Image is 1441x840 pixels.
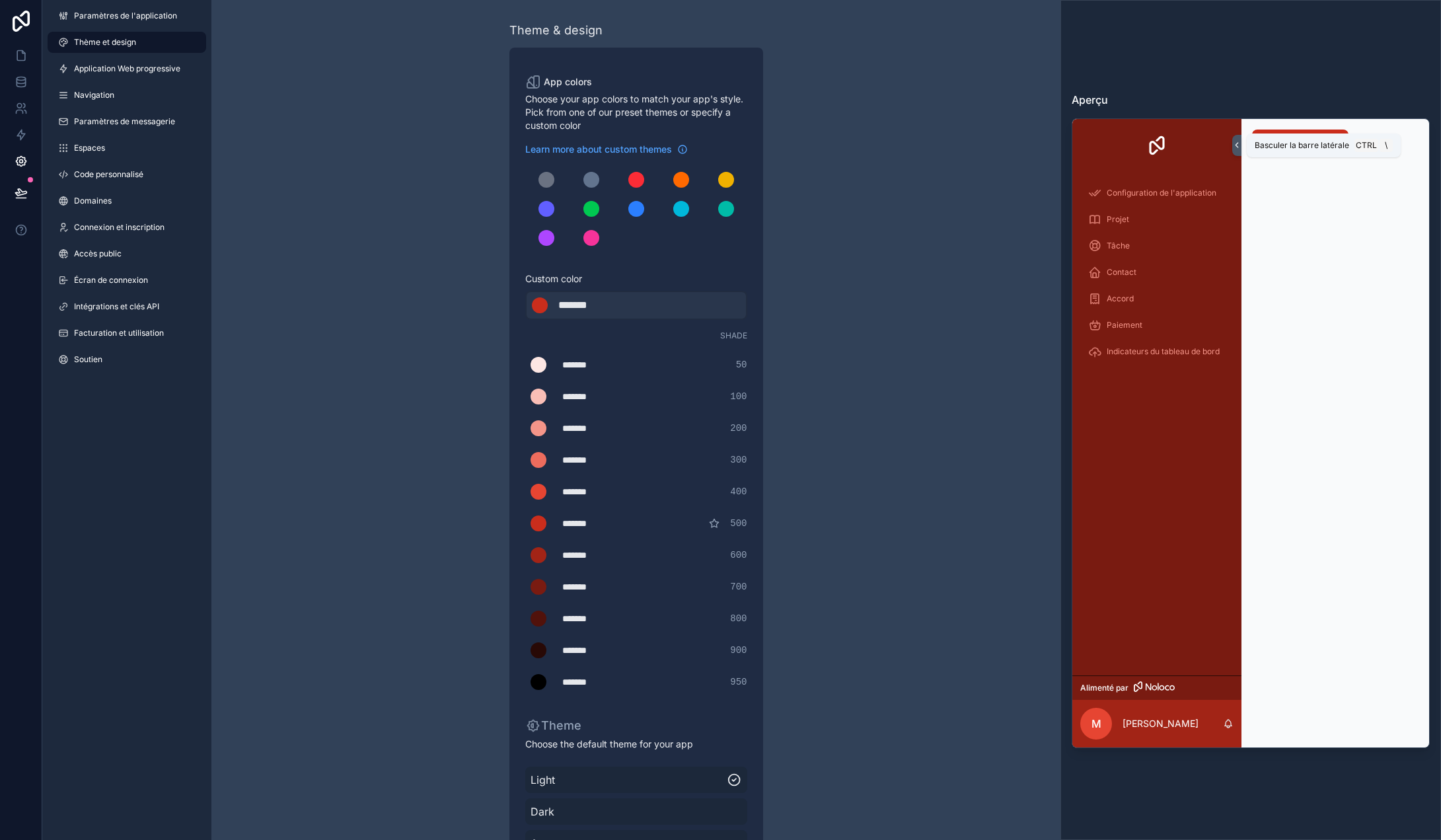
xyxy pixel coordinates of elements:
[74,143,105,153] font: Espaces
[1107,188,1216,198] font: Configuration de l'application
[1080,260,1234,284] a: Contact
[1107,214,1129,224] font: Projet
[1080,287,1234,311] a: Accord
[48,137,206,159] a: Espaces
[531,804,742,820] span: Dark
[525,272,737,286] span: Custom color
[1255,140,1349,150] font: Basculer la barre latérale
[48,190,206,211] a: Domaines
[730,390,747,403] span: 100
[1072,172,1241,675] div: contenu déroulant
[720,330,747,341] span: Shade
[74,301,159,311] font: Intégrations et clés API
[48,85,206,106] a: Navigation
[74,196,112,206] font: Domaines
[74,222,165,232] font: Connexion et inscription
[1146,135,1167,156] img: Logo de l'application
[1080,181,1234,205] a: Configuration de l'application
[1080,340,1234,363] a: Indicateurs du tableau de bord
[730,517,747,530] span: 500
[1123,718,1199,729] font: [PERSON_NAME]
[525,143,688,156] a: Learn more about custom themes
[1080,208,1234,231] a: Projet
[74,248,122,258] font: Accès public
[74,169,143,179] font: Code personnalisé
[730,453,747,467] span: 300
[1107,320,1142,330] font: Paiement
[730,675,747,689] span: 950
[525,143,672,156] span: Learn more about custom themes
[1107,293,1134,303] font: Accord
[48,323,206,344] a: Facturation et utilisation
[1107,267,1136,277] font: Contact
[1107,346,1220,356] font: Indicateurs du tableau de bord
[544,75,592,89] span: App colors
[1356,140,1377,150] font: Ctrl
[1107,241,1130,250] font: Tâche
[730,612,747,625] span: 800
[48,296,206,317] a: Intégrations et clés API
[48,58,206,79] a: Application Web progressive
[1091,717,1101,730] font: M
[48,5,206,26] a: Paramètres de l'application
[74,11,177,20] font: Paramètres de l'application
[736,358,747,371] span: 50
[74,90,114,100] font: Navigation
[509,21,603,40] div: Theme & design
[48,164,206,185] a: Code personnalisé
[730,422,747,435] span: 200
[525,738,747,751] span: Choose the default theme for your app
[48,243,206,264] a: Accès public
[48,32,206,53] a: Thème et design
[525,93,747,132] span: Choose your app colors to match your app's style. Pick from one of our preset themes or specify a...
[48,349,206,370] a: Soutien
[1080,683,1128,693] font: Alimenté par
[48,270,206,291] a: Écran de connexion
[730,549,747,562] span: 600
[525,716,581,735] p: Theme
[74,328,164,338] font: Facturation et utilisation
[1072,93,1108,106] font: Aperçu
[74,63,180,73] font: Application Web progressive
[74,354,102,364] font: Soutien
[74,37,136,47] font: Thème et design
[730,644,747,657] span: 900
[1080,234,1234,258] a: Tâche
[48,111,206,132] a: Paramètres de messagerie
[1072,675,1241,700] a: Alimenté par
[1385,140,1387,150] font: \
[1080,313,1234,337] a: Paiement
[48,217,206,238] a: Connexion et inscription
[531,772,727,788] span: Light
[1252,130,1349,151] button: [PERSON_NAME]
[74,116,175,126] font: Paramètres de messagerie
[730,485,747,498] span: 400
[74,275,148,285] font: Écran de connexion
[730,580,747,593] span: 700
